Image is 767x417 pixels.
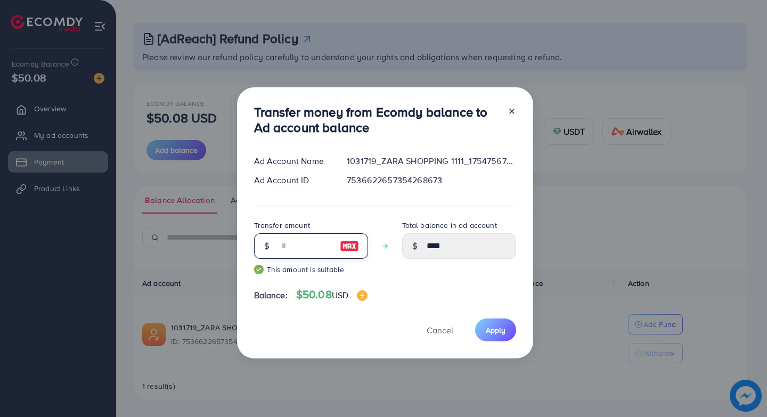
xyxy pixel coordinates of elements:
h4: $50.08 [296,288,368,301]
div: 1031719_ZARA SHOPPING 1111_1754756746391 [338,155,524,167]
div: Ad Account ID [246,174,339,186]
h3: Transfer money from Ecomdy balance to Ad account balance [254,104,499,135]
span: Cancel [427,324,453,336]
label: Transfer amount [254,220,310,231]
span: Balance: [254,289,288,301]
div: Ad Account Name [246,155,339,167]
button: Cancel [413,318,467,341]
span: Apply [486,325,505,336]
div: 7536622657354268673 [338,174,524,186]
label: Total balance in ad account [402,220,497,231]
img: image [357,290,368,301]
small: This amount is suitable [254,264,368,275]
img: guide [254,265,264,274]
span: USD [332,289,348,301]
button: Apply [475,318,516,341]
img: image [340,240,359,252]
